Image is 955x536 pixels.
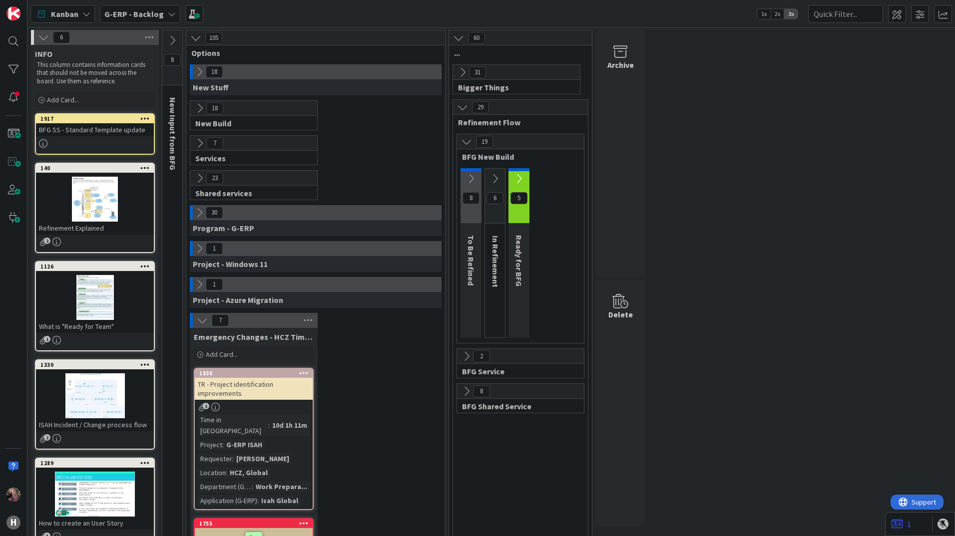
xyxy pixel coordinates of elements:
span: 30 [206,207,223,219]
span: 1 [44,336,50,342]
div: What is "Ready for Team" [36,320,154,333]
a: 1330ISAH Incident / Change process flow [35,359,155,450]
span: INFO [35,49,52,59]
div: 140 [36,164,154,173]
span: Bigger Things [458,82,567,92]
span: Add Card... [206,350,238,359]
a: 1917BFG SS - Standard Template update [35,113,155,155]
div: 1126What is "Ready for Team" [36,262,154,333]
span: 1 [206,278,223,290]
span: 60 [468,32,485,44]
a: 1838TR - Project identification improvementsTime in [GEOGRAPHIC_DATA]:10d 1h 11mProject:G-ERP ISA... [194,368,314,510]
span: 2 [473,350,490,362]
a: 140Refinement Explained [35,163,155,253]
div: 10d 1h 11m [270,420,310,431]
div: Department (G-ERP) [198,481,252,492]
span: Emergency Changes - HCZ Time Registration [194,332,314,342]
div: 1838 [195,369,313,378]
div: Refinement Explained [36,222,154,235]
b: G-ERP - Backlog [104,9,164,19]
span: 1 [203,403,209,409]
span: : [222,439,224,450]
span: 2x [771,9,784,19]
span: Refinement Flow [458,117,575,127]
span: 6 [53,31,70,43]
span: 3x [784,9,798,19]
div: Work Prepara... [253,481,310,492]
span: BFG New Build [462,152,571,162]
div: G-ERP ISAH [224,439,265,450]
div: 1755 [199,520,313,527]
span: ... [454,48,579,58]
div: Requester [198,453,232,464]
span: : [268,420,270,431]
span: 8 [164,54,181,66]
span: Kanban [51,8,78,20]
span: New Build [195,118,305,128]
span: 6 [486,192,503,204]
img: Visit kanbanzone.com [6,6,20,20]
span: Support [21,1,45,13]
span: Options [191,48,433,58]
span: 18 [206,102,223,114]
div: Location [198,467,226,478]
div: 1330 [40,361,154,368]
span: 2 [44,238,50,244]
div: 140 [40,165,154,172]
div: Project [198,439,222,450]
span: 8 [463,192,479,204]
span: Services [195,153,305,163]
div: 1330 [36,360,154,369]
div: Delete [608,308,633,320]
div: 1289How to create an User Story [36,459,154,530]
div: BFG SS - Standard Template update [36,123,154,136]
div: Isah Global [259,495,301,506]
div: TR - Project identification improvements [195,378,313,400]
span: Ready for BFG [514,235,524,286]
div: 1330ISAH Incident / Change process flow [36,360,154,431]
div: Archive [607,59,634,71]
span: 23 [206,172,223,184]
span: New Input from BFG [168,97,178,170]
div: 1917 [36,114,154,123]
div: H [6,516,20,530]
span: : [252,481,253,492]
span: Project - Windows 11 [193,259,268,269]
span: 19 [476,136,493,148]
div: 1289 [36,459,154,468]
span: : [232,453,234,464]
div: Time in [GEOGRAPHIC_DATA] [198,414,268,436]
div: How to create an User Story [36,517,154,530]
a: 1 [892,518,911,530]
div: 140Refinement Explained [36,164,154,235]
div: 1289 [40,460,154,467]
span: Program - G-ERP [193,223,254,233]
span: 29 [472,101,489,113]
span: Add Card... [47,95,79,104]
span: : [257,495,259,506]
span: 105 [205,32,222,44]
p: This column contains information cards that should not be moved across the board. Use them as ref... [37,61,153,85]
span: Project - Azure Migration [193,295,283,305]
div: 1917 [40,115,154,122]
div: 1755 [195,519,313,528]
div: Application (G-ERP) [198,495,257,506]
div: 1838TR - Project identification improvements [195,369,313,400]
div: 1917BFG SS - Standard Template update [36,114,154,136]
span: New Stuff [193,82,229,92]
div: 1126 [40,263,154,270]
span: 2 [44,434,50,441]
span: To Be Refined [466,235,476,285]
span: 7 [212,314,229,326]
span: In Refinement [490,236,500,287]
span: 8 [473,385,490,397]
span: 18 [206,66,223,78]
span: 5 [510,192,527,204]
span: BFG Service [462,366,571,376]
input: Quick Filter... [808,5,883,23]
span: 1x [757,9,771,19]
span: 1 [206,243,223,255]
span: 7 [206,137,223,149]
span: : [226,467,227,478]
img: BF [6,488,20,502]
